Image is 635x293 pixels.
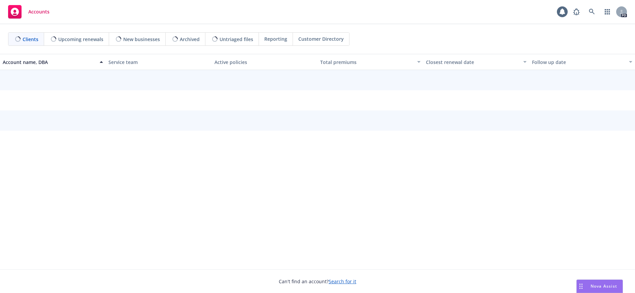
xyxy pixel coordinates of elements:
div: Closest renewal date [426,59,519,66]
div: Service team [108,59,209,66]
div: Active policies [214,59,315,66]
button: Follow up date [529,54,635,70]
span: Reporting [264,35,287,42]
span: Nova Assist [591,283,617,289]
a: Search for it [329,278,356,285]
span: Customer Directory [298,35,344,42]
a: Accounts [5,2,52,21]
a: Report a Bug [570,5,583,19]
span: Upcoming renewals [58,36,103,43]
button: Nova Assist [576,280,623,293]
span: Archived [180,36,200,43]
div: Total premiums [320,59,413,66]
button: Closest renewal date [423,54,529,70]
span: Accounts [28,9,49,14]
span: New businesses [123,36,160,43]
span: Untriaged files [220,36,253,43]
button: Total premiums [317,54,423,70]
a: Search [585,5,599,19]
span: Clients [23,36,38,43]
button: Active policies [212,54,317,70]
button: Service team [106,54,211,70]
div: Follow up date [532,59,625,66]
span: Can't find an account? [279,278,356,285]
div: Drag to move [577,280,585,293]
a: Switch app [601,5,614,19]
div: Account name, DBA [3,59,96,66]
